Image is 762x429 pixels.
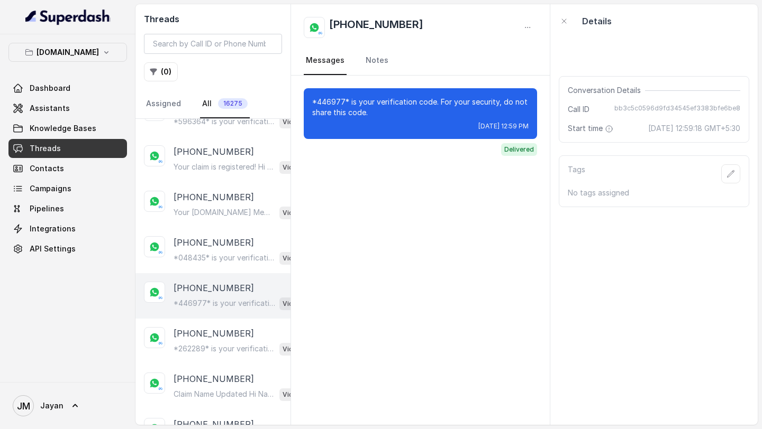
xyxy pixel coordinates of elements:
[501,143,537,156] span: Delivered
[144,90,282,118] nav: Tabs
[312,97,529,118] p: *446977* is your verification code. For your security, do not share this code.
[8,79,127,98] a: Dashboard
[30,244,76,254] span: API Settings
[304,46,347,75] a: Messages
[174,253,275,263] p: *048435* is your verification code. For your security, do not share this code.
[174,145,254,158] p: [PHONE_NUMBER]
[568,104,589,115] span: Call ID
[283,344,301,355] p: Vidya
[174,282,254,294] p: [PHONE_NUMBER]
[8,199,127,218] a: Pipelines
[568,85,645,96] span: Conversation Details
[8,179,127,198] a: Campaigns
[648,123,740,134] span: [DATE] 12:59:18 GMT+5:30
[174,162,275,172] p: Your claim is registered! Hi [PERSON_NAME] Your Claim has been registered. Track updates anytime ...
[30,203,64,214] span: Pipelines
[283,208,301,218] p: Vidya
[174,191,254,203] p: [PHONE_NUMBER]
[30,83,70,94] span: Dashboard
[218,98,248,109] span: 16275
[144,90,183,118] a: Assigned
[283,253,301,264] p: Vidya
[8,391,127,421] a: Jayan
[30,183,71,194] span: Campaigns
[582,15,612,27] p: Details
[8,239,127,258] a: API Settings
[8,119,127,138] a: Knowledge Bases
[8,139,127,158] a: Threads
[174,298,275,309] p: *446977* is your verification code. For your security, do not share this code.
[30,163,64,174] span: Contacts
[283,299,301,309] p: Vidya
[8,43,127,62] button: [DOMAIN_NAME]
[8,159,127,178] a: Contacts
[8,99,127,118] a: Assistants
[283,117,301,127] p: Vidya
[329,17,423,38] h2: [PHONE_NUMBER]
[174,116,275,127] p: *596364* is your verification code. For your security, do not share this code.
[568,123,615,134] span: Start time
[37,46,99,59] p: [DOMAIN_NAME]
[144,62,178,81] button: (0)
[30,123,96,134] span: Knowledge Bases
[30,223,76,234] span: Integrations
[8,219,127,238] a: Integrations
[304,46,537,75] nav: Tabs
[283,389,301,400] p: Vidya
[174,343,275,354] p: *262289* is your verification code. For your security, do not share this code.
[40,400,63,411] span: Jayan
[174,236,254,249] p: [PHONE_NUMBER]
[364,46,391,75] a: Notes
[17,400,30,412] text: JM
[283,162,301,173] p: Vidya
[174,372,254,385] p: [PHONE_NUMBER]
[30,103,70,114] span: Assistants
[568,164,585,183] p: Tags
[614,104,740,115] span: bb3c5c0596d9fd34545ef3383bfe6be8
[144,13,282,25] h2: Threads
[568,188,740,198] p: No tags assigned
[25,8,111,25] img: light.svg
[144,34,282,54] input: Search by Call ID or Phone Number
[30,143,61,154] span: Threads
[174,207,275,218] p: Your [DOMAIN_NAME] Membership Is Now Active! Your membership number ADLD10250001 is now active. T...
[174,327,254,340] p: [PHONE_NUMBER]
[174,389,275,399] p: Claim Name Updated Hi Name, your claim status has been updated to ClaimStatus. Tap below to revie...
[478,122,529,130] span: [DATE] 12:59 PM
[200,90,250,118] a: All16275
